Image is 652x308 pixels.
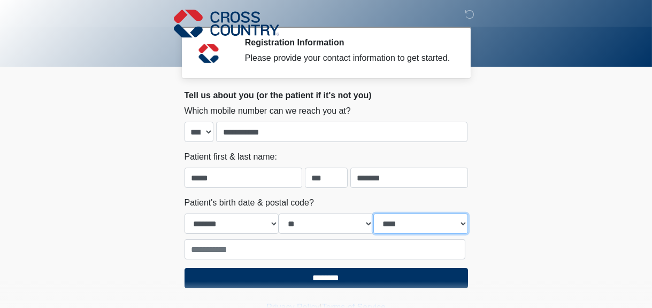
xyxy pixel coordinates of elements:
h2: Tell us about you (or the patient if it's not you) [185,90,468,100]
label: Patient's birth date & postal code? [185,196,314,209]
div: Please provide your contact information to get started. [245,52,452,65]
label: Patient first & last name: [185,151,277,163]
img: Cross Country Logo [174,8,280,39]
label: Which mobile number can we reach you at? [185,105,351,117]
img: Agent Avatar [193,37,225,69]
